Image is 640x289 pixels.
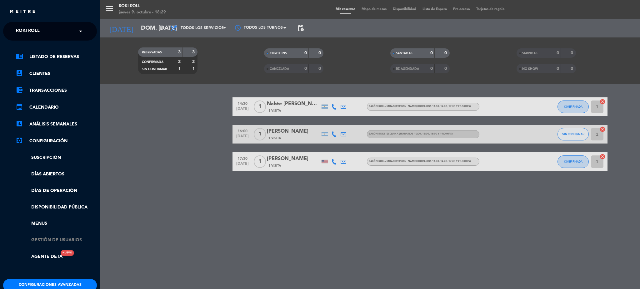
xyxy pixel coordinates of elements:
i: account_box [16,69,23,77]
a: Días abiertos [16,171,97,178]
img: MEITRE [9,9,36,14]
a: Disponibilidad pública [16,204,97,211]
i: calendar_month [16,103,23,110]
i: chrome_reader_mode [16,52,23,60]
a: Configuración [16,137,97,145]
i: account_balance_wallet [16,86,23,94]
div: Nuevo [61,250,74,256]
a: Gestión de usuarios [16,237,97,244]
a: account_boxClientes [16,70,97,77]
a: Suscripción [16,154,97,161]
a: Menus [16,220,97,227]
a: calendar_monthCalendario [16,104,97,111]
a: account_balance_walletTransacciones [16,87,97,94]
i: assessment [16,120,23,127]
a: Días de Operación [16,187,97,194]
a: assessmentANÁLISIS SEMANALES [16,120,97,128]
a: Agente de IANuevo [16,253,62,260]
i: settings_applications [16,137,23,144]
span: Roki Roll [16,25,40,38]
a: chrome_reader_modeListado de Reservas [16,53,97,61]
